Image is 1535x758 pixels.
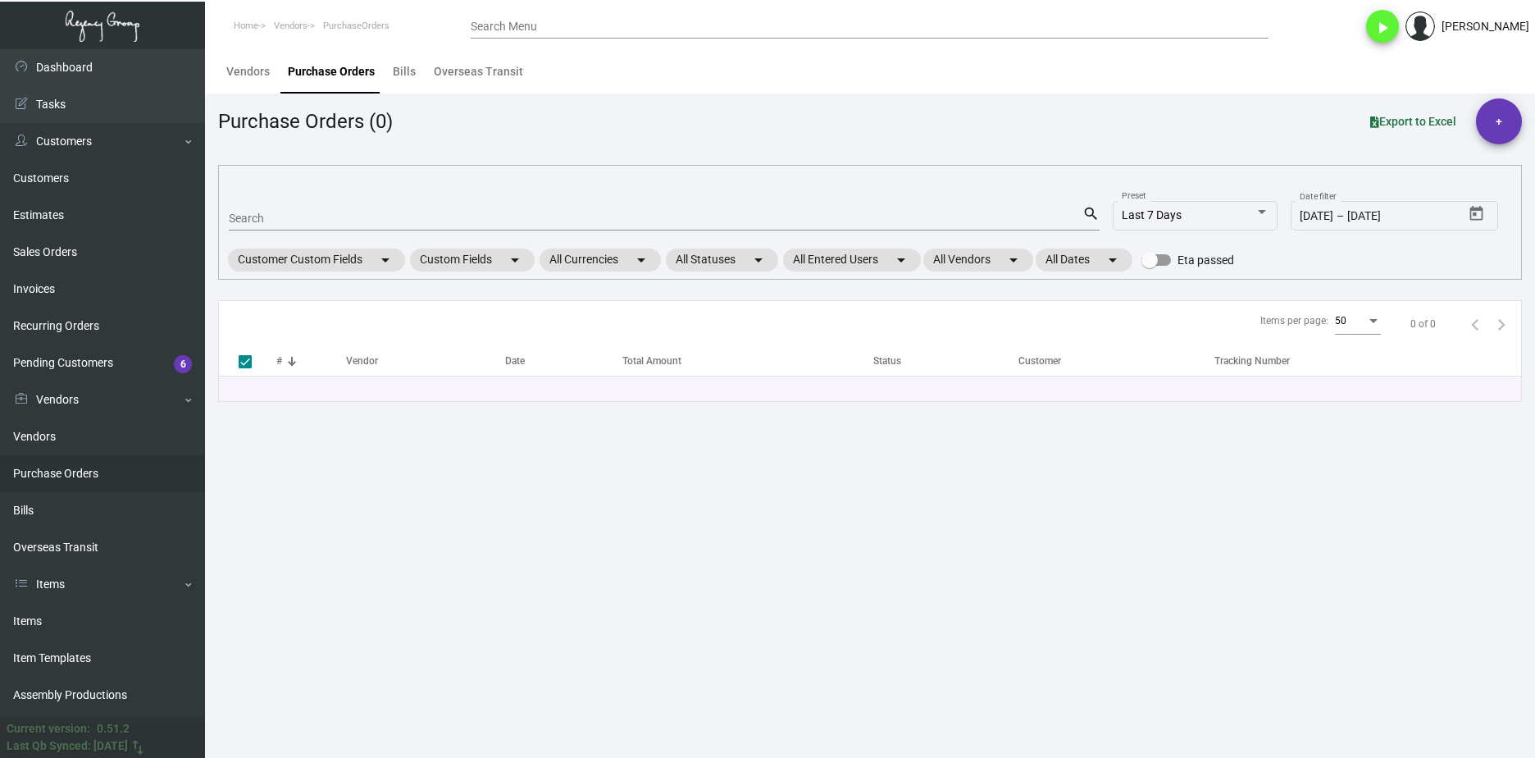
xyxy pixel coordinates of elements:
button: Next page [1488,311,1515,337]
button: Previous page [1462,311,1488,337]
div: Customer [1018,354,1061,368]
div: Status [873,354,1018,368]
mat-icon: arrow_drop_down [1103,250,1123,270]
div: Tracking Number [1214,354,1290,368]
div: Date [505,354,525,368]
div: Vendor [346,354,505,368]
span: 50 [1335,315,1346,326]
button: Open calendar [1464,201,1490,227]
mat-icon: arrow_drop_down [1004,250,1023,270]
mat-icon: arrow_drop_down [891,250,911,270]
span: Eta passed [1177,250,1234,270]
input: Start date [1300,210,1333,223]
div: # [276,354,282,368]
div: Total Amount [622,354,681,368]
input: End date [1347,210,1426,223]
mat-icon: arrow_drop_down [749,250,768,270]
div: 0 of 0 [1410,317,1436,331]
div: Date [505,354,622,368]
mat-select: Items per page: [1335,316,1381,327]
div: Purchase Orders (0) [218,107,393,136]
mat-icon: arrow_drop_down [376,250,395,270]
span: Home [234,21,258,31]
span: PurchaseOrders [323,21,389,31]
mat-icon: arrow_drop_down [631,250,651,270]
div: [PERSON_NAME] [1442,18,1529,35]
div: Customer [1018,354,1214,368]
div: Status [873,354,901,368]
mat-icon: search [1082,204,1100,224]
mat-chip: All Currencies [540,249,661,272]
button: play_arrow [1366,10,1399,43]
mat-chip: All Statuses [666,249,778,272]
span: Export to Excel [1370,115,1456,128]
mat-chip: All Vendors [923,249,1033,272]
div: Last Qb Synced: [DATE] [7,737,128,755]
i: play_arrow [1373,18,1392,38]
mat-icon: arrow_drop_down [505,250,525,270]
div: # [276,354,346,368]
img: admin@bootstrapmaster.com [1405,11,1435,41]
div: Tracking Number [1214,354,1521,368]
div: Bills [393,63,416,80]
mat-chip: Customer Custom Fields [228,249,405,272]
span: – [1337,210,1344,223]
div: 0.51.2 [97,720,130,737]
div: Overseas Transit [434,63,523,80]
div: Vendor [346,354,378,368]
span: Vendors [274,21,307,31]
div: Vendors [226,63,270,80]
div: Purchase Orders [288,63,375,80]
div: Items per page: [1260,313,1328,328]
button: Export to Excel [1357,107,1469,136]
span: Last 7 Days [1122,208,1182,221]
button: + [1476,98,1522,144]
span: + [1496,98,1502,144]
div: Total Amount [622,354,873,368]
mat-chip: Custom Fields [410,249,535,272]
mat-chip: All Entered Users [783,249,921,272]
div: Current version: [7,720,90,737]
mat-chip: All Dates [1036,249,1132,272]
